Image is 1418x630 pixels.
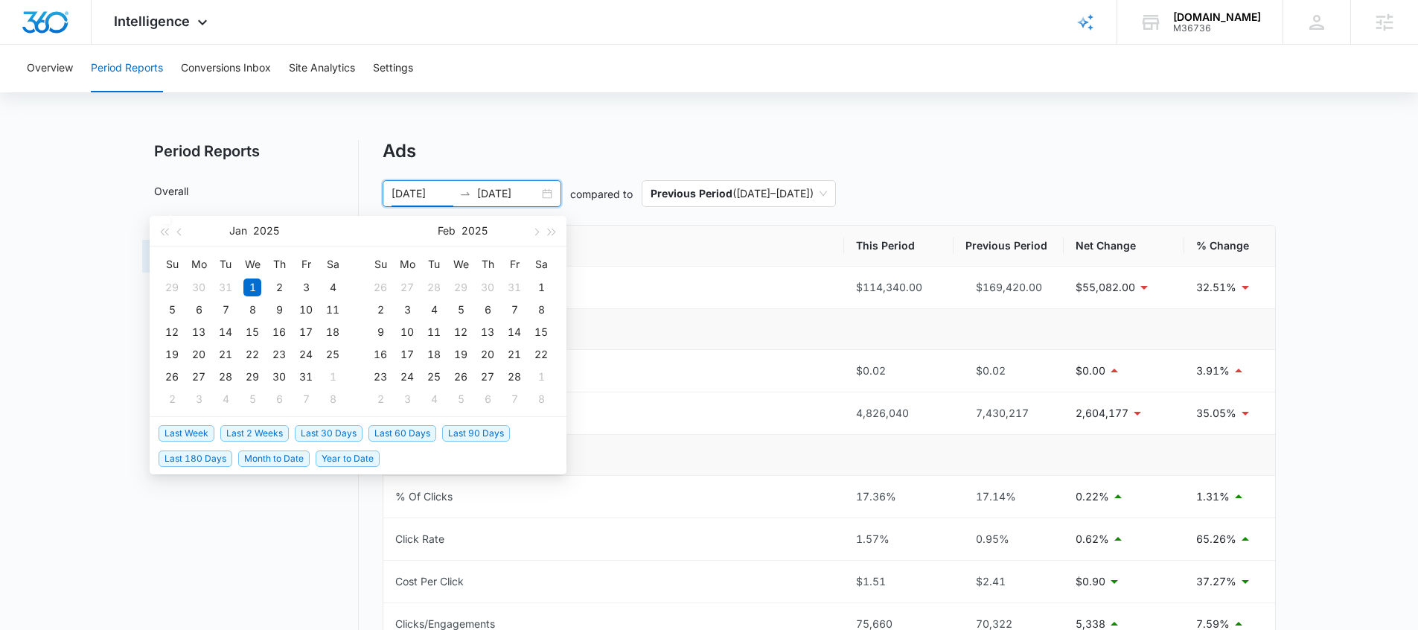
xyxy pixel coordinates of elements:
[27,45,73,92] button: Overview
[266,366,293,388] td: 2025-01-30
[163,279,181,296] div: 29
[297,323,315,341] div: 17
[1196,279,1236,296] p: 32.51%
[528,388,555,410] td: 2025-03-08
[501,388,528,410] td: 2025-03-07
[243,368,261,386] div: 29
[324,279,342,296] div: 4
[474,321,501,343] td: 2025-02-13
[159,321,185,343] td: 2025-01-12
[474,252,501,276] th: Th
[367,276,394,299] td: 2025-01-26
[190,346,208,363] div: 20
[371,301,389,319] div: 2
[1076,279,1135,296] p: $55,082.00
[505,279,523,296] div: 31
[528,366,555,388] td: 2025-03-01
[856,363,942,379] div: $0.02
[185,321,212,343] td: 2025-01-13
[212,252,239,276] th: Tu
[532,323,550,341] div: 15
[954,226,1064,267] th: Previous Period
[159,299,185,321] td: 2025-01-05
[185,366,212,388] td: 2025-01-27
[1076,573,1105,590] p: $0.90
[212,388,239,410] td: 2025-02-04
[270,346,288,363] div: 23
[1196,531,1236,547] p: 65.26%
[394,366,421,388] td: 2025-02-24
[447,299,474,321] td: 2025-02-05
[319,299,346,321] td: 2025-01-11
[142,140,359,162] h2: Period Reports
[163,323,181,341] div: 12
[159,388,185,410] td: 2025-02-02
[319,366,346,388] td: 2025-02-01
[319,388,346,410] td: 2025-02-08
[965,363,1052,379] div: $0.02
[217,390,234,408] div: 4
[425,301,443,319] div: 4
[293,252,319,276] th: Fr
[217,279,234,296] div: 31
[185,252,212,276] th: Mo
[421,366,447,388] td: 2025-02-25
[229,216,247,246] button: Jan
[474,388,501,410] td: 2025-03-06
[505,301,523,319] div: 7
[383,309,1275,350] td: Visibility
[398,368,416,386] div: 24
[1076,405,1128,421] p: 2,604,177
[324,368,342,386] div: 1
[398,323,416,341] div: 10
[856,531,942,547] div: 1.57%
[190,390,208,408] div: 3
[479,390,496,408] div: 6
[383,435,1275,476] td: Clickability
[217,301,234,319] div: 7
[371,368,389,386] div: 23
[1076,363,1105,379] p: $0.00
[239,299,266,321] td: 2025-01-08
[239,321,266,343] td: 2025-01-15
[266,321,293,343] td: 2025-01-16
[217,368,234,386] div: 28
[1076,489,1109,505] p: 0.22%
[447,252,474,276] th: We
[190,279,208,296] div: 30
[324,346,342,363] div: 25
[447,276,474,299] td: 2025-01-29
[1173,23,1261,34] div: account id
[479,368,496,386] div: 27
[159,276,185,299] td: 2024-12-29
[505,346,523,363] div: 21
[856,573,942,590] div: $1.51
[253,216,279,246] button: 2025
[293,343,319,366] td: 2025-01-24
[501,343,528,366] td: 2025-02-21
[1173,11,1261,23] div: account name
[239,366,266,388] td: 2025-01-29
[532,301,550,319] div: 8
[239,276,266,299] td: 2025-01-01
[217,346,234,363] div: 21
[501,252,528,276] th: Fr
[462,216,488,246] button: 2025
[212,321,239,343] td: 2025-01-14
[505,390,523,408] div: 7
[217,323,234,341] div: 14
[965,531,1052,547] div: 0.95%
[394,388,421,410] td: 2025-03-03
[383,226,844,267] th: Metric
[398,301,416,319] div: 3
[501,366,528,388] td: 2025-02-28
[212,366,239,388] td: 2025-01-28
[297,390,315,408] div: 7
[243,323,261,341] div: 15
[459,188,471,200] span: swap-right
[293,366,319,388] td: 2025-01-31
[324,390,342,408] div: 8
[965,405,1052,421] div: 7,430,217
[421,299,447,321] td: 2025-02-04
[532,279,550,296] div: 1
